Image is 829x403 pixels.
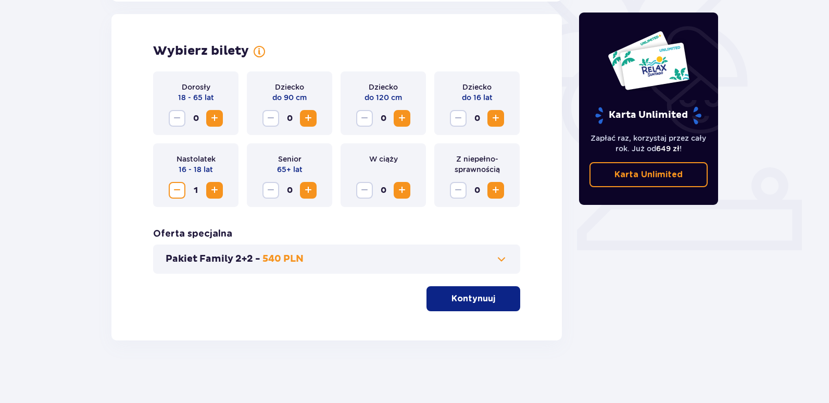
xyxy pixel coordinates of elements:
p: 18 - 65 lat [178,92,214,103]
a: Karta Unlimited [589,162,708,187]
button: Decrease [262,110,279,127]
p: do 120 cm [365,92,402,103]
p: 540 PLN [262,253,304,265]
button: Decrease [169,110,185,127]
p: Karta Unlimited [614,169,683,180]
p: 65+ lat [277,164,303,175]
span: 0 [375,110,392,127]
button: Increase [394,110,410,127]
p: 16 - 18 lat [179,164,213,175]
p: do 16 lat [462,92,493,103]
span: 1 [187,182,204,199]
button: Kontynuuj [426,286,520,311]
button: Increase [300,182,317,199]
p: Dziecko [462,82,492,92]
p: do 90 cm [272,92,307,103]
p: Z niepełno­sprawnością [443,154,511,175]
span: 649 zł [656,144,680,153]
button: Increase [394,182,410,199]
button: Decrease [450,182,467,199]
span: 0 [469,182,485,199]
button: Increase [487,182,504,199]
button: Decrease [450,110,467,127]
span: 0 [469,110,485,127]
button: Decrease [169,182,185,199]
button: Pakiet Family 2+2 -540 PLN [166,253,508,265]
p: Wybierz bilety [153,43,249,59]
p: Karta Unlimited [594,106,702,125]
p: Kontynuuj [451,293,495,304]
button: Decrease [356,110,373,127]
p: Dziecko [369,82,398,92]
p: Dziecko [275,82,304,92]
span: 0 [281,182,298,199]
span: 0 [281,110,298,127]
button: Decrease [356,182,373,199]
span: 0 [187,110,204,127]
p: Dorosły [182,82,210,92]
button: Increase [206,182,223,199]
p: Nastolatek [177,154,216,164]
p: Senior [278,154,302,164]
p: Oferta specjalna [153,228,232,240]
p: Pakiet Family 2+2 - [166,253,260,265]
p: W ciąży [369,154,398,164]
button: Increase [206,110,223,127]
button: Decrease [262,182,279,199]
span: 0 [375,182,392,199]
p: Zapłać raz, korzystaj przez cały rok. Już od ! [589,133,708,154]
button: Increase [300,110,317,127]
button: Increase [487,110,504,127]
